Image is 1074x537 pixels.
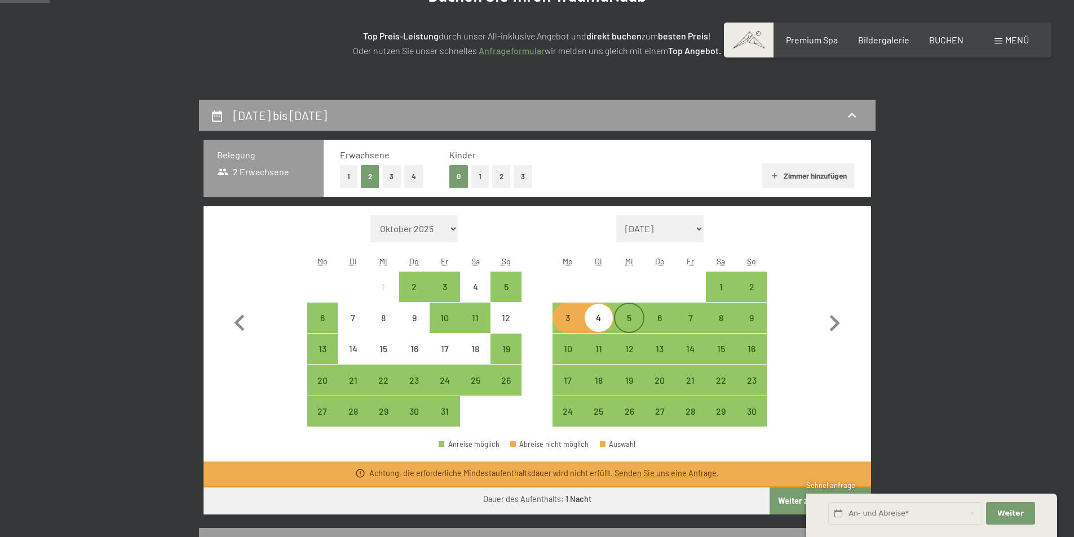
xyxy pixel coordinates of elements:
div: 24 [431,376,459,404]
div: Tue Nov 25 2025 [584,396,614,427]
div: Thu Nov 06 2025 [644,303,675,333]
div: 4 [585,313,613,341]
div: 11 [461,313,489,341]
div: Tue Oct 21 2025 [338,365,368,395]
div: 24 [554,407,582,435]
div: Fri Oct 31 2025 [430,396,460,427]
div: 15 [707,344,735,372]
div: 13 [646,344,674,372]
div: 23 [400,376,428,404]
div: Anreise möglich [430,303,460,333]
button: Vorheriger Monat [223,215,256,427]
div: 6 [646,313,674,341]
div: Sat Nov 08 2025 [706,303,736,333]
div: Anreise möglich [706,365,736,395]
span: Schnellanfrage [806,481,855,490]
div: Mon Nov 17 2025 [553,365,583,395]
div: Thu Oct 16 2025 [399,334,430,364]
div: Mon Nov 24 2025 [553,396,583,427]
div: Anreise möglich [553,365,583,395]
div: 16 [737,344,766,372]
div: Anreise nicht möglich [460,272,490,302]
div: Mon Oct 06 2025 [307,303,338,333]
div: Anreise möglich [706,334,736,364]
div: Anreise nicht möglich [368,272,399,302]
div: 11 [585,344,613,372]
div: Anreise möglich [307,334,338,364]
div: 5 [615,313,643,341]
b: 1 Nacht [565,494,591,504]
div: Anreise möglich [490,272,521,302]
div: 12 [615,344,643,372]
div: Anreise möglich [675,303,705,333]
button: 2 [361,165,379,188]
div: 20 [646,376,674,404]
div: Anreise möglich [706,303,736,333]
button: 4 [404,165,423,188]
div: Anreise möglich [553,303,583,333]
div: 7 [339,313,367,341]
div: Anreise möglich [736,303,767,333]
a: Anfrageformular [479,45,545,56]
div: Anreise möglich [644,396,675,427]
div: 30 [400,407,428,435]
div: Fri Oct 17 2025 [430,334,460,364]
div: Wed Nov 12 2025 [614,334,644,364]
div: Wed Oct 08 2025 [368,303,399,333]
div: Anreise möglich [584,396,614,427]
div: Fri Oct 03 2025 [430,272,460,302]
div: Anreise möglich [307,303,338,333]
div: 26 [492,376,520,404]
div: Anreise möglich [644,303,675,333]
div: 8 [369,313,397,341]
div: Anreise möglich [736,365,767,395]
div: Sat Oct 11 2025 [460,303,490,333]
div: Anreise möglich [399,272,430,302]
div: Tue Nov 04 2025 [584,303,614,333]
div: Anreise möglich [675,365,705,395]
div: 5 [492,282,520,310]
div: Tue Nov 18 2025 [584,365,614,395]
abbr: Sonntag [502,256,511,266]
div: 14 [676,344,704,372]
div: 27 [308,407,337,435]
abbr: Dienstag [350,256,357,266]
button: Nächster Monat [818,215,851,427]
div: Anreise möglich [307,365,338,395]
div: 26 [615,407,643,435]
div: Anreise möglich [553,396,583,427]
abbr: Freitag [687,256,694,266]
div: Thu Oct 02 2025 [399,272,430,302]
div: 18 [585,376,613,404]
div: Sat Nov 29 2025 [706,396,736,427]
div: 2 [400,282,428,310]
div: 12 [492,313,520,341]
div: Anreise nicht möglich [490,303,521,333]
div: 21 [339,376,367,404]
div: 14 [339,344,367,372]
div: Anreise möglich [675,334,705,364]
div: 25 [585,407,613,435]
div: 1 [369,282,397,310]
div: Fri Nov 28 2025 [675,396,705,427]
div: Anreise möglich [430,272,460,302]
div: Sat Nov 22 2025 [706,365,736,395]
div: Fri Oct 10 2025 [430,303,460,333]
button: Weiter zu „Zimmer“ [770,487,870,514]
div: 19 [492,344,520,372]
div: 9 [737,313,766,341]
div: Auswahl [600,441,636,448]
abbr: Sonntag [747,256,756,266]
button: 3 [514,165,533,188]
div: Sun Nov 23 2025 [736,365,767,395]
div: Sat Nov 01 2025 [706,272,736,302]
div: Tue Nov 11 2025 [584,334,614,364]
div: Anreise nicht möglich [460,334,490,364]
div: Anreise möglich [614,396,644,427]
div: Thu Oct 09 2025 [399,303,430,333]
div: Anreise möglich [736,334,767,364]
div: 17 [431,344,459,372]
div: Sun Nov 16 2025 [736,334,767,364]
div: Anreise möglich [644,365,675,395]
div: Abreise nicht möglich [510,441,589,448]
